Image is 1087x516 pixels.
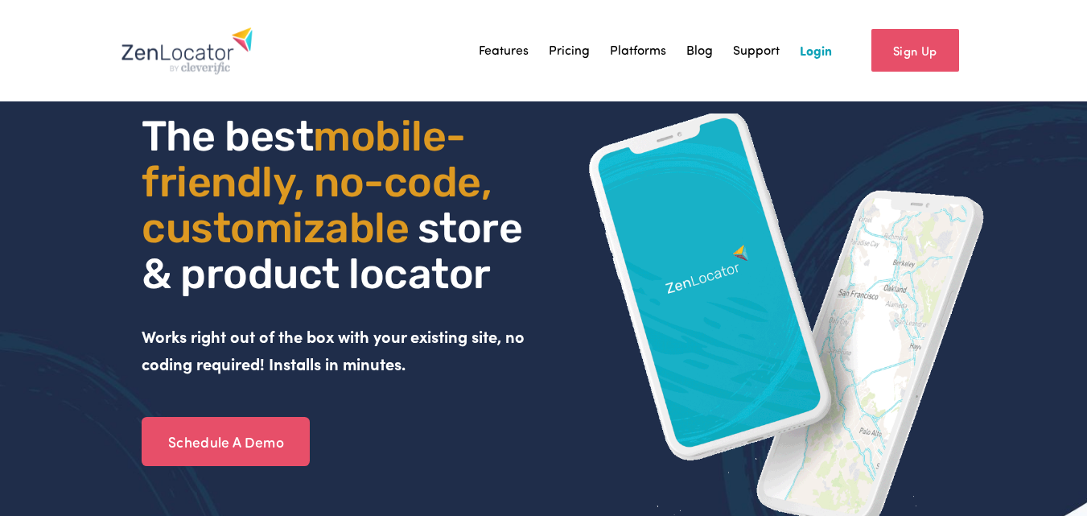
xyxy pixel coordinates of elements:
span: mobile- friendly, no-code, customizable [142,111,500,253]
a: Features [479,39,529,63]
span: store & product locator [142,203,531,299]
a: Schedule A Demo [142,417,310,467]
strong: Works right out of the box with your existing site, no coding required! Installs in minutes. [142,325,529,374]
a: Platforms [610,39,666,63]
a: Login [800,39,832,63]
a: Pricing [549,39,590,63]
span: The best [142,111,313,161]
a: Support [733,39,780,63]
a: Sign Up [871,29,959,72]
img: Zenlocator [121,27,253,75]
a: Blog [686,39,713,63]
